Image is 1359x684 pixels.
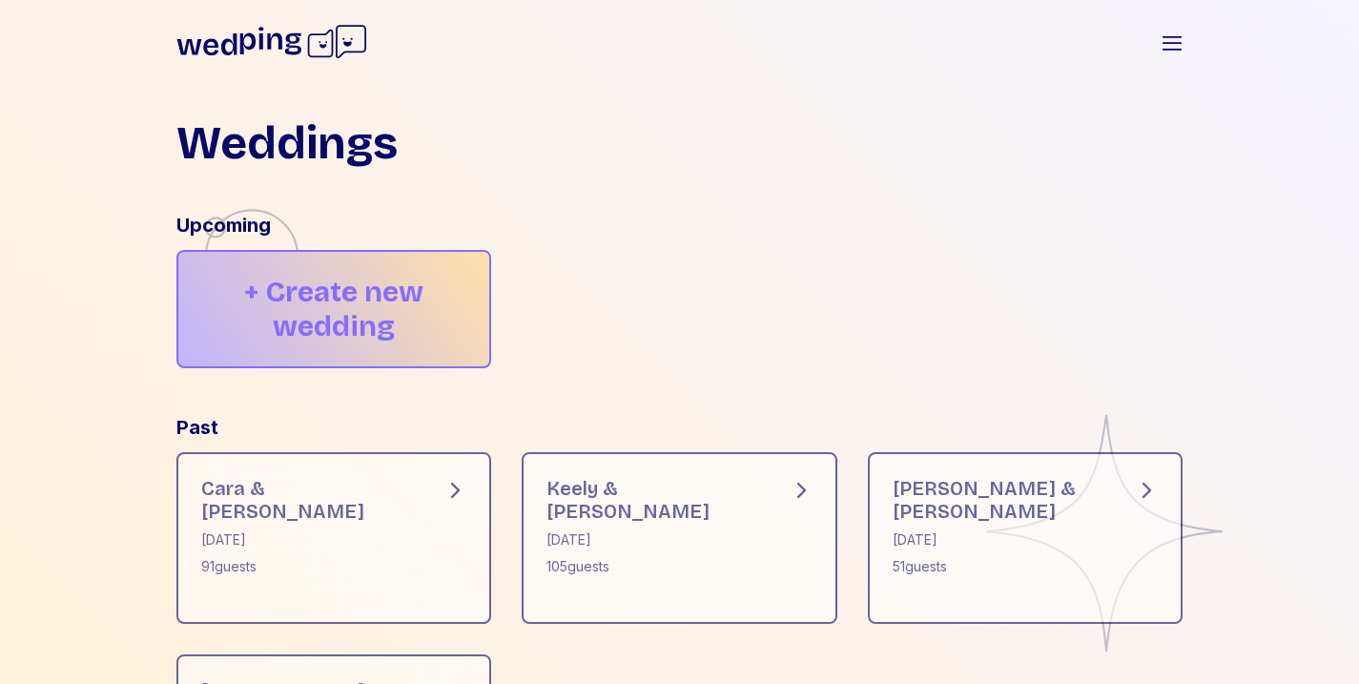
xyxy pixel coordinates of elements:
[176,414,1184,441] div: Past
[893,530,1105,549] div: [DATE]
[201,557,414,576] div: 91 guests
[546,530,759,549] div: [DATE]
[201,530,414,549] div: [DATE]
[201,477,414,523] div: Cara & [PERSON_NAME]
[176,212,1184,238] div: Upcoming
[546,557,759,576] div: 105 guests
[546,477,759,523] div: Keely & [PERSON_NAME]
[176,250,492,368] div: + Create new wedding
[893,557,1105,576] div: 51 guests
[893,477,1105,523] div: [PERSON_NAME] & [PERSON_NAME]
[176,120,398,166] h1: Weddings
